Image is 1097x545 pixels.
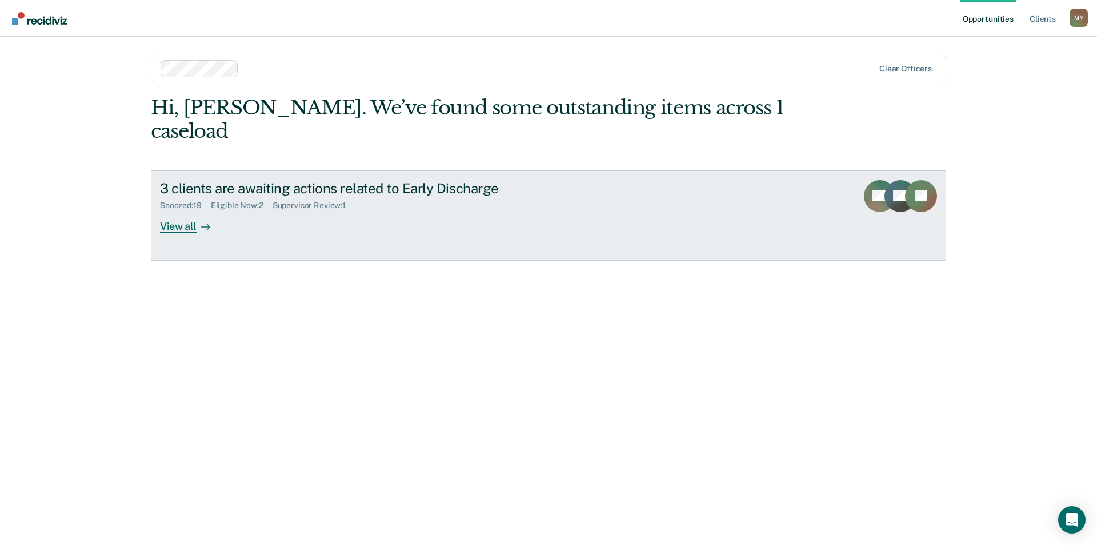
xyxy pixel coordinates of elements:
button: Profile dropdown button [1070,9,1088,27]
img: Recidiviz [12,12,67,25]
div: Snoozed : 19 [160,201,211,210]
div: Hi, [PERSON_NAME]. We’ve found some outstanding items across 1 caseload [151,96,787,143]
div: View all [160,210,224,233]
div: 3 clients are awaiting actions related to Early Discharge [160,180,561,197]
a: 3 clients are awaiting actions related to Early DischargeSnoozed:19Eligible Now:2Supervisor Revie... [151,170,946,261]
div: M Y [1070,9,1088,27]
div: Open Intercom Messenger [1058,506,1086,534]
div: Supervisor Review : 1 [273,201,355,210]
div: Clear officers [879,64,932,74]
div: Eligible Now : 2 [211,201,273,210]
